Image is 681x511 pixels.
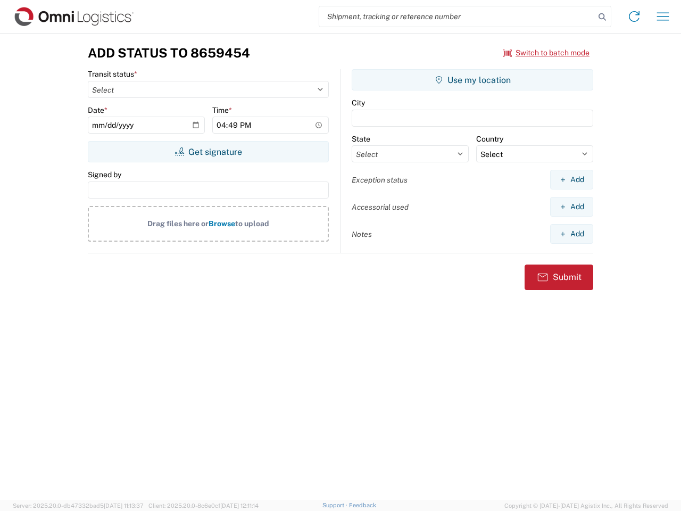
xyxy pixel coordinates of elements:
[147,219,209,228] span: Drag files here or
[220,502,259,509] span: [DATE] 12:11:14
[88,45,250,61] h3: Add Status to 8659454
[550,170,593,189] button: Add
[352,175,408,185] label: Exception status
[235,219,269,228] span: to upload
[352,98,365,108] label: City
[352,69,593,90] button: Use my location
[525,265,593,290] button: Submit
[504,501,668,510] span: Copyright © [DATE]-[DATE] Agistix Inc., All Rights Reserved
[352,202,409,212] label: Accessorial used
[88,170,121,179] label: Signed by
[88,141,329,162] button: Get signature
[352,229,372,239] label: Notes
[550,197,593,217] button: Add
[319,6,595,27] input: Shipment, tracking or reference number
[352,134,370,144] label: State
[209,219,235,228] span: Browse
[88,69,137,79] label: Transit status
[13,502,144,509] span: Server: 2025.20.0-db47332bad5
[349,502,376,508] a: Feedback
[104,502,144,509] span: [DATE] 11:13:37
[550,224,593,244] button: Add
[88,105,107,115] label: Date
[322,502,349,508] a: Support
[212,105,232,115] label: Time
[503,44,589,62] button: Switch to batch mode
[148,502,259,509] span: Client: 2025.20.0-8c6e0cf
[476,134,503,144] label: Country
